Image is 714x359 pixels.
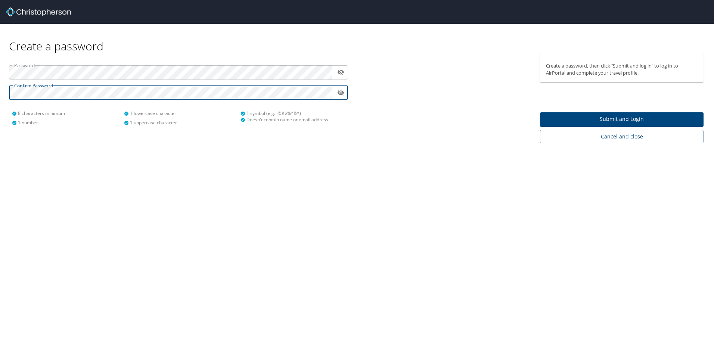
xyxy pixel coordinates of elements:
[240,116,344,123] div: Doesn't contain name or email address
[12,110,124,116] div: 8 characters minimum
[546,132,698,141] span: Cancel and close
[124,110,236,116] div: 1 lowercase character
[540,112,704,127] button: Submit and Login
[335,87,347,99] button: toggle password visibility
[12,119,124,126] div: 1 number
[240,110,344,116] div: 1 symbol (e.g. !@#$%^&*)
[335,66,347,78] button: toggle password visibility
[540,130,704,144] button: Cancel and close
[9,24,705,53] div: Create a password
[546,115,698,124] span: Submit and Login
[124,119,236,126] div: 1 uppercase character
[6,7,71,16] img: Christopherson_logo_rev.png
[546,62,698,77] p: Create a password, then click “Submit and log in” to log in to AirPortal and complete your travel...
